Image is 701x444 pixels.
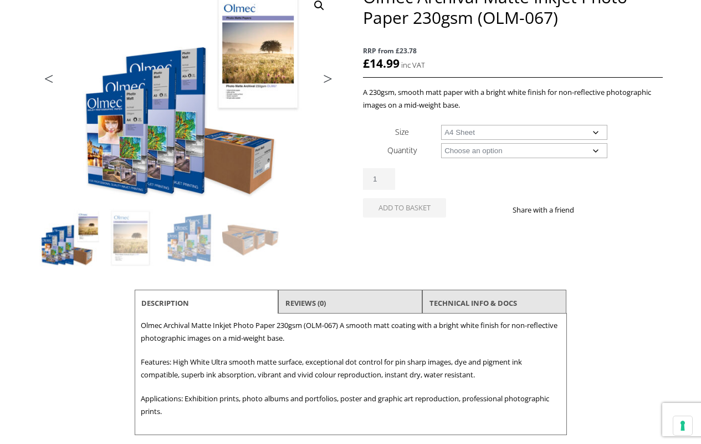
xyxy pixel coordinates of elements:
[222,209,282,269] img: Olmec Archival Matte Inkjet Photo Paper 230gsm (OLM-067) - Image 4
[363,168,395,190] input: Product quantity
[601,205,610,214] img: twitter sharing button
[39,209,99,269] img: Olmec Archival Matte Inkjet Photo Paper 230gsm (OLM-067)
[141,392,561,418] p: Applications: Exhibition prints, photo albums and portfolios, poster and graphic art reproduction...
[673,416,692,435] button: Your consent preferences for tracking technologies
[285,293,326,313] a: Reviews (0)
[161,209,221,269] img: Olmec Archival Matte Inkjet Photo Paper 230gsm (OLM-067) - Image 3
[363,56,400,71] bdi: 14.99
[429,293,517,313] a: TECHNICAL INFO & DOCS
[100,209,160,269] img: Olmec Archival Matte Inkjet Photo Paper 230gsm (OLM-067) - Image 2
[587,205,596,214] img: facebook sharing button
[363,56,370,71] span: £
[141,293,189,313] a: Description
[363,86,662,112] p: A 230gsm, smooth matt paper with a bright white finish for non-reflective photographic images on ...
[141,319,561,345] p: Olmec Archival Matte Inkjet Photo Paper 230gsm (OLM-067) A smooth matt coating with a bright whit...
[141,356,561,381] p: Features: High White Ultra smooth matte surface, exceptional dot control for pin sharp images, dy...
[513,204,587,216] p: Share with a friend
[614,205,623,214] img: email sharing button
[363,198,446,218] button: Add to basket
[387,145,417,155] label: Quantity
[363,44,662,57] span: RRP from £23.78
[395,127,409,137] label: Size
